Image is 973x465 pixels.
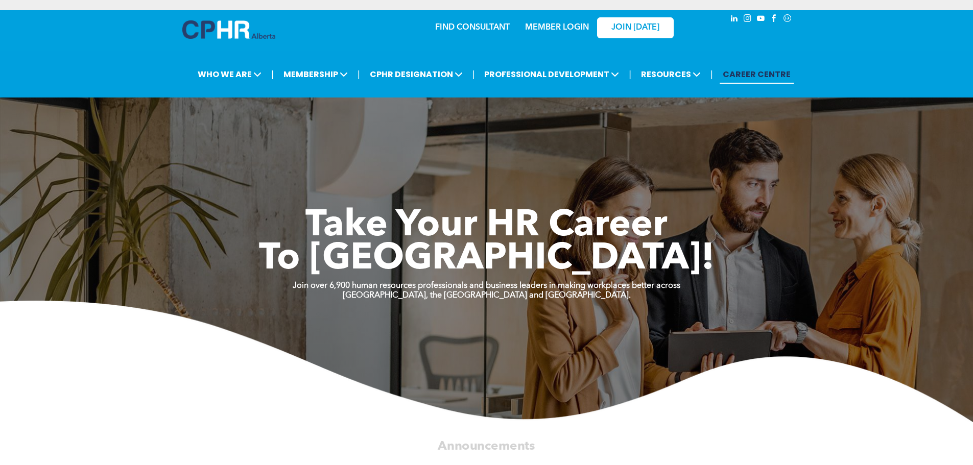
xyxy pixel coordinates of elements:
a: facebook [769,13,780,27]
span: Announcements [438,440,535,452]
a: FIND CONSULTANT [435,23,510,32]
span: To [GEOGRAPHIC_DATA]! [259,241,715,278]
span: JOIN [DATE] [611,23,659,33]
a: youtube [755,13,767,27]
span: Take Your HR Career [305,208,668,244]
span: RESOURCES [638,65,704,84]
a: JOIN [DATE] [597,17,674,38]
a: instagram [742,13,753,27]
span: CPHR DESIGNATION [367,65,466,84]
li: | [271,64,274,85]
a: MEMBER LOGIN [525,23,589,32]
a: Social network [782,13,793,27]
li: | [710,64,713,85]
li: | [472,64,475,85]
a: CAREER CENTRE [720,65,794,84]
span: WHO WE ARE [195,65,265,84]
strong: Join over 6,900 human resources professionals and business leaders in making workplaces better ac... [293,282,680,290]
img: A blue and white logo for cp alberta [182,20,275,39]
li: | [358,64,360,85]
strong: [GEOGRAPHIC_DATA], the [GEOGRAPHIC_DATA] and [GEOGRAPHIC_DATA]. [343,291,631,300]
span: PROFESSIONAL DEVELOPMENT [481,65,622,84]
a: linkedin [729,13,740,27]
span: MEMBERSHIP [280,65,351,84]
li: | [629,64,631,85]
